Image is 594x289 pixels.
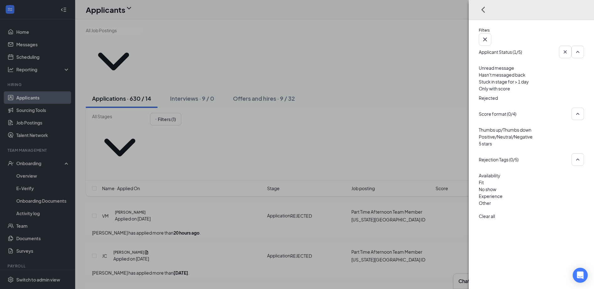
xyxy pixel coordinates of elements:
svg: SmallChevronUp [574,110,581,118]
button: Cross [559,46,571,58]
span: Rejection Tags (0/5) [479,156,519,163]
span: Fit [479,180,484,185]
button: SmallChevronUp [571,108,584,120]
svg: SmallChevronUp [574,48,581,56]
span: Unread message [479,65,514,71]
span: Thumbs up/Thumbs down [479,127,531,133]
button: Cross [479,33,491,46]
span: Applicant Status (1/5) [479,48,522,55]
span: Other [479,200,491,206]
span: Score format (0/4) [479,110,516,117]
button: SmallChevronUp [571,46,584,58]
img: checkbox [479,92,482,94]
div: Open Intercom Messenger [573,268,588,283]
span: Only with score [479,86,510,91]
button: Clear all [479,213,495,220]
svg: Cross [481,36,489,43]
span: 5 stars [479,141,492,146]
svg: SmallChevronUp [574,156,581,163]
h5: Filters [479,28,584,33]
svg: Cross [562,49,568,55]
span: Rejected [479,95,498,101]
span: Hasn't messaged back [479,72,525,78]
span: Positive/Neutral/Negative [479,134,533,139]
button: SmallChevronUp [571,153,584,166]
span: Availability [479,173,500,178]
span: No show [479,186,496,192]
span: Stuck in stage for > 1 day [479,79,529,84]
span: Experience [479,193,503,199]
